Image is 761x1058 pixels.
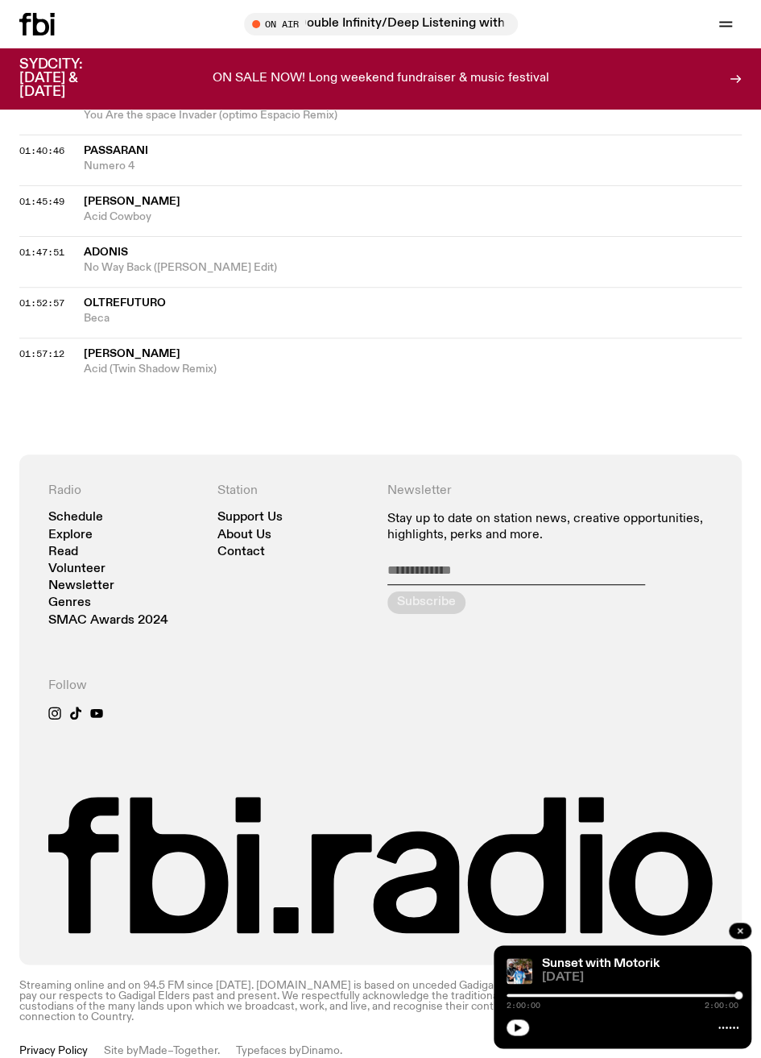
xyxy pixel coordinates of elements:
a: Support Us [217,512,283,524]
span: 01:57:12 [19,347,64,360]
a: Explore [48,529,93,541]
span: 01:40:46 [19,144,64,157]
h4: Radio [48,483,205,499]
span: [PERSON_NAME] [84,196,180,207]
h3: SYDCITY: [DATE] & [DATE] [19,58,122,99]
button: 01:45:49 [19,197,64,206]
p: Streaming online and on 94.5 FM since [DATE]. [DOMAIN_NAME] is based on unceded Gadigal land; we ... [19,981,558,1023]
span: Passarani [84,145,148,156]
a: Dinamo [301,1045,340,1056]
span: Site by [104,1045,139,1056]
p: Stay up to date on station news, creative opportunities, highlights, perks and more. [387,512,713,542]
span: Typefaces by [236,1045,301,1056]
span: . [217,1045,220,1056]
button: On Air[DATE] Overhang w/ [PERSON_NAME] - Double Infinity/Deep Listening with Big Thief [244,13,518,35]
span: Beca [84,311,742,326]
span: Oltrefuturo [84,297,166,309]
p: ON SALE NOW! Long weekend fundraiser & music festival [213,72,549,86]
a: Genres [48,597,91,609]
span: [PERSON_NAME] [84,348,180,359]
button: 01:52:57 [19,299,64,308]
span: Acid Cowboy [84,210,742,225]
h4: Follow [48,678,205,694]
a: SMAC Awards 2024 [48,615,168,627]
a: Newsletter [48,580,114,592]
button: Subscribe [387,591,465,614]
img: Andrew, Reenie, and Pat stand in a row, smiling at the camera, in dappled light with a vine leafe... [507,958,532,984]
a: About Us [217,529,271,541]
span: 01:52:57 [19,297,64,309]
span: 01:47:51 [19,246,64,259]
a: Volunteer [48,563,105,575]
span: Adonis [84,247,128,258]
button: 01:40:46 [19,147,64,156]
span: You Are the space Invader (optimo Espacio Remix) [84,108,742,123]
a: Sunset with Motorik [542,957,660,970]
span: [DATE] [542,972,738,984]
a: Contact [217,546,265,558]
span: 2:00:00 [507,1002,540,1010]
h4: Station [217,483,374,499]
a: Schedule [48,512,103,524]
a: Privacy Policy [19,1046,88,1056]
span: Numero 4 [84,159,742,174]
span: Acid (Twin Shadow Remix) [84,362,742,377]
span: . [340,1045,342,1056]
span: No Way Back ([PERSON_NAME] Edit) [84,260,742,276]
button: 01:47:51 [19,248,64,257]
button: 01:57:12 [19,350,64,359]
a: Made–Together [139,1045,217,1056]
span: 01:45:49 [19,195,64,208]
h4: Newsletter [387,483,713,499]
span: 2:00:00 [705,1002,738,1010]
a: Read [48,546,78,558]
